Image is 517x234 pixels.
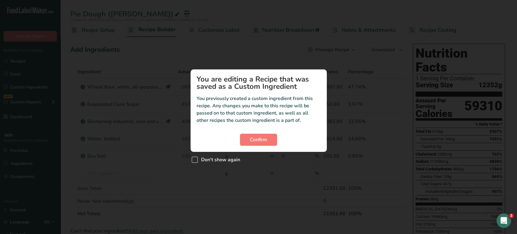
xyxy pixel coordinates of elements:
p: You previously created a custom ingredient from this recipe. Any changes you make to this recipe ... [197,95,321,124]
iframe: Intercom live chat [496,213,511,228]
button: Confirm [240,134,277,146]
span: Don't show again [198,157,240,163]
h1: You are editing a Recipe that was saved as a Custom Ingredient [197,75,321,90]
span: Confirm [250,136,267,143]
span: 2 [509,213,514,218]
